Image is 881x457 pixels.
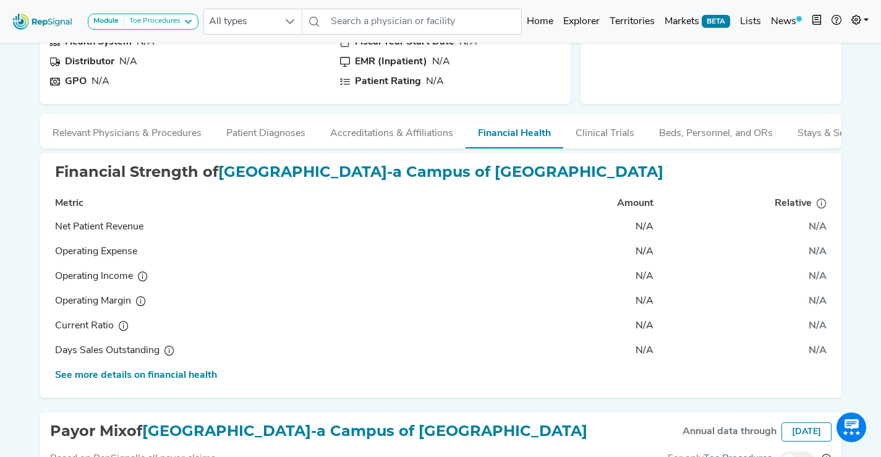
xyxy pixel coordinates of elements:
div: Operating Income [55,269,179,284]
span: N/A [636,346,653,356]
div: [DATE] [781,422,832,442]
button: ModuleToe Procedures [88,14,198,30]
h2: Payor Mix [50,422,587,442]
div: Distributor [65,54,114,69]
a: News [766,9,807,34]
button: Patient Diagnoses [214,114,318,147]
a: Territories [605,9,660,34]
div: N/A [426,74,444,89]
span: [GEOGRAPHIC_DATA]-a Campus of [GEOGRAPHIC_DATA] [142,422,587,440]
th: Amount [529,193,658,214]
span: N/A [636,271,653,281]
span: of [127,422,142,440]
div: EMR (Inpatient) [355,54,427,69]
div: N/A [432,54,450,69]
div: Net Patient Revenue [55,220,179,234]
div: N/A [92,74,109,89]
button: Relevant Physicians & Procedures [40,114,214,147]
a: Explorer [558,9,605,34]
a: Home [522,9,558,34]
span: BETA [702,15,730,27]
div: Operating Expense [55,244,179,259]
div: N/A [119,54,137,69]
div: Patient Rating [355,74,421,89]
span: N/A [809,296,827,306]
div: Current Ratio [55,318,179,333]
strong: Module [93,17,119,25]
input: Search a physician or facility [326,9,522,35]
span: Financial Strength of [55,163,218,181]
span: N/A [636,321,653,331]
span: All types [204,9,278,34]
button: Intel Book [807,9,827,34]
button: Accreditations & Affiliations [318,114,466,147]
div: Days Sales Outstanding [55,343,179,358]
th: Relative [658,193,831,214]
span: N/A [809,222,827,232]
div: Operating Margin [55,294,179,309]
td: See more details on financial health [50,363,530,388]
div: Toe Procedures [124,17,181,27]
div: Annual data through [683,424,777,439]
a: MarketsBETA [660,9,735,34]
div: GPO [65,74,87,89]
span: N/A [636,222,653,232]
span: N/A [809,271,827,281]
span: [GEOGRAPHIC_DATA]-a Campus of [GEOGRAPHIC_DATA] [218,163,663,181]
button: Beds, Personnel, and ORs [647,114,785,147]
span: N/A [809,346,827,356]
th: Metric [50,193,530,214]
button: Clinical Trials [563,114,647,147]
span: N/A [636,296,653,306]
span: N/A [809,247,827,257]
a: Lists [735,9,766,34]
span: N/A [636,247,653,257]
button: Financial Health [466,114,563,148]
span: N/A [809,321,827,331]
